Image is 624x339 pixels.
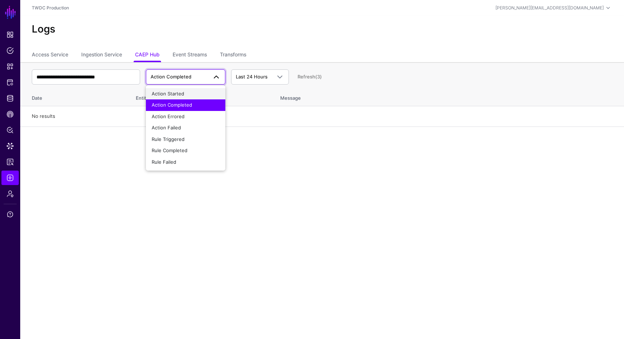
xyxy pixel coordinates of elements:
a: Policy Lens [1,123,19,137]
button: Action Errored [146,111,225,123]
a: Policies [1,43,19,58]
a: Event Streams [173,48,207,62]
a: Refresh (3) [298,74,322,80]
th: Date [20,87,129,106]
span: Admin [6,190,14,197]
div: [PERSON_NAME][EMAIL_ADDRESS][DOMAIN_NAME] [495,5,604,11]
a: Access Service [32,48,68,62]
span: CAEP Hub [6,111,14,118]
button: Action Started [146,88,225,100]
a: Logs [1,171,19,185]
span: Protected Systems [6,79,14,86]
th: Message [273,87,624,106]
button: Rule Triggered [146,134,225,145]
span: Logs [6,174,14,181]
a: Transforms [220,48,246,62]
a: SGNL [4,4,17,20]
span: Action Started [152,91,184,96]
span: Dashboard [6,31,14,38]
a: Ingestion Service [81,48,122,62]
button: Rule Failed [146,156,225,168]
span: Identity Data Fabric [6,95,14,102]
span: Last 24 Hours [236,74,268,80]
a: Identity Data Fabric [1,91,19,106]
span: Rule Triggered [152,136,185,142]
span: Snippets [6,63,14,70]
a: Snippets [1,59,19,74]
a: TWDC Production [32,5,69,10]
span: Rule Failed [152,159,176,165]
a: CAEP Hub [135,48,160,62]
a: Protected Systems [1,75,19,90]
button: Rule Completed [146,145,225,156]
span: Action Errored [152,113,185,119]
a: Access Reporting [1,155,19,169]
td: No results [20,106,624,127]
span: Support [6,211,14,218]
span: Access Reporting [6,158,14,166]
span: Action Failed [152,125,181,130]
button: Action Failed [146,122,225,134]
span: Data Lens [6,142,14,150]
span: Policy Lens [6,126,14,134]
button: Action Completed [146,99,225,111]
a: Dashboard [1,27,19,42]
a: Data Lens [1,139,19,153]
th: Entity [129,87,273,106]
a: Admin [1,186,19,201]
h2: Logs [32,23,612,35]
span: Policies [6,47,14,54]
span: Rule Completed [152,147,187,153]
a: CAEP Hub [1,107,19,121]
span: Action Completed [152,102,192,108]
span: Action Completed [151,74,191,80]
